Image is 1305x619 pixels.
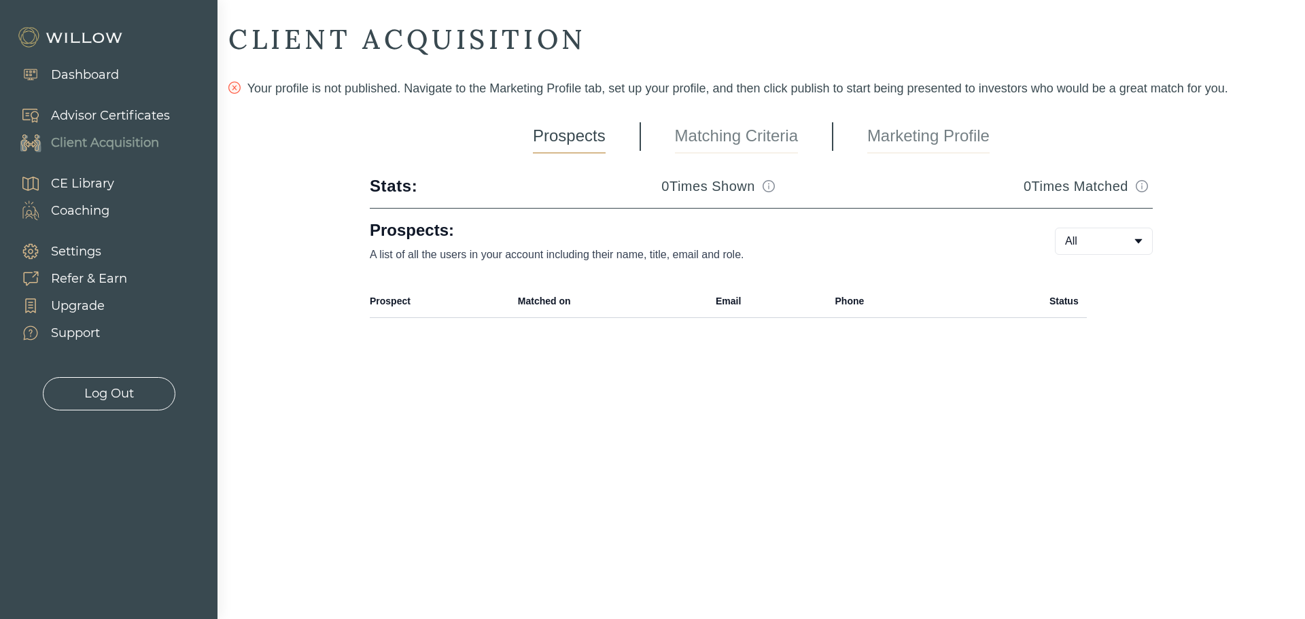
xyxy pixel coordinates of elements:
span: info-circle [763,180,775,192]
a: Prospects [533,120,606,154]
div: Client Acquisition [51,134,159,152]
h3: 0 Times Matched [1024,177,1128,196]
div: Support [51,324,100,342]
div: Upgrade [51,297,105,315]
a: Advisor Certificates [7,102,170,129]
div: Advisor Certificates [51,107,170,125]
p: A list of all the users in your account including their name, title, email and role. [370,247,1011,263]
th: Status [957,285,1087,318]
span: caret-down [1133,236,1144,247]
th: Matched on [510,285,708,318]
div: Dashboard [51,66,119,84]
div: Your profile is not published. Navigate to the Marketing Profile tab, set up your profile, and th... [228,79,1294,98]
a: CE Library [7,170,114,197]
span: All [1065,233,1077,249]
a: Coaching [7,197,114,224]
a: Client Acquisition [7,129,170,156]
h1: Prospects: [370,219,1011,241]
div: Refer & Earn [51,270,127,288]
div: Settings [51,243,101,261]
h3: 0 Times Shown [661,177,755,196]
a: Refer & Earn [7,265,127,292]
a: Dashboard [7,61,119,88]
button: Match info [1131,175,1153,197]
div: Coaching [51,202,109,220]
div: Stats: [370,175,417,197]
th: Email [708,285,827,318]
button: Match info [758,175,780,197]
div: Log Out [84,385,134,403]
a: Settings [7,238,127,265]
div: CE Library [51,175,114,193]
th: Phone [827,285,957,318]
img: Willow [17,26,126,48]
span: close-circle [228,82,241,94]
span: info-circle [1136,180,1148,192]
a: Marketing Profile [867,120,990,154]
a: Upgrade [7,292,127,319]
a: Matching Criteria [675,120,798,154]
th: Prospect [370,285,510,318]
div: CLIENT ACQUISITION [228,22,1294,57]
